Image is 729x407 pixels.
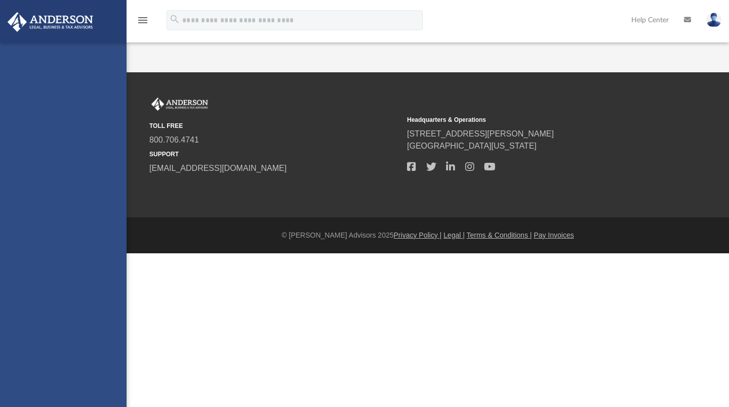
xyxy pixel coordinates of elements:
small: SUPPORT [149,150,400,159]
img: Anderson Advisors Platinum Portal [5,12,96,32]
a: Legal | [443,231,465,239]
i: search [169,14,180,25]
a: [GEOGRAPHIC_DATA][US_STATE] [407,142,537,150]
i: menu [137,14,149,26]
a: Terms & Conditions | [467,231,532,239]
a: 800.706.4741 [149,135,199,144]
a: [EMAIL_ADDRESS][DOMAIN_NAME] [149,164,287,172]
img: User Pic [706,13,721,27]
img: Anderson Advisors Platinum Portal [149,98,210,111]
a: menu [137,19,149,26]
small: TOLL FREE [149,121,400,130]
small: Headquarters & Operations [407,115,658,124]
div: © [PERSON_NAME] Advisors 2025 [127,230,729,241]
a: [STREET_ADDRESS][PERSON_NAME] [407,129,554,138]
a: Pay Invoices [534,231,574,239]
a: Privacy Policy | [394,231,442,239]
